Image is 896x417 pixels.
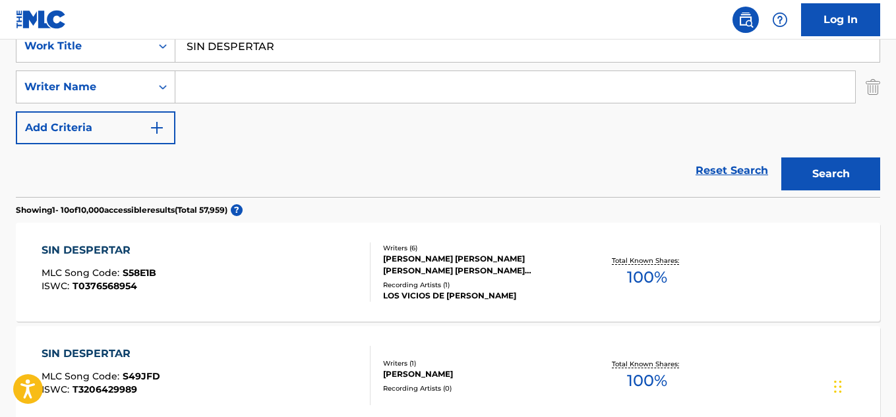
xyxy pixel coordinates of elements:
[383,368,576,380] div: [PERSON_NAME]
[16,30,880,197] form: Search Form
[16,204,227,216] p: Showing 1 - 10 of 10,000 accessible results (Total 57,959 )
[830,354,896,417] iframe: Chat Widget
[383,290,576,302] div: LOS VICIOS DE [PERSON_NAME]
[383,243,576,253] div: Writers ( 6 )
[16,223,880,321] a: SIN DESPERTARMLC Song Code:S58E1BISWC:T0376568954Writers (6)[PERSON_NAME] [PERSON_NAME] [PERSON_N...
[73,280,137,292] span: T0376568954
[24,38,143,54] div: Work Title
[834,367,842,406] div: Drag
[16,111,175,144] button: Add Criteria
[627,369,667,393] span: 100 %
[772,12,788,28] img: help
[801,3,880,36] a: Log In
[866,70,880,103] img: Delete Criterion
[123,370,160,382] span: S49JFD
[781,157,880,190] button: Search
[123,267,156,279] span: S58E1B
[42,383,73,395] span: ISWC :
[627,265,667,289] span: 100 %
[24,79,143,95] div: Writer Name
[149,120,165,136] img: 9d2ae6d4665cec9f34b9.svg
[42,267,123,279] span: MLC Song Code :
[383,383,576,393] div: Recording Artists ( 0 )
[16,10,67,29] img: MLC Logo
[42,280,73,292] span: ISWC :
[383,280,576,290] div: Recording Artists ( 1 )
[42,242,156,258] div: SIN DESPERTAR
[738,12,754,28] img: search
[73,383,137,395] span: T3206429989
[231,204,243,216] span: ?
[612,359,682,369] p: Total Known Shares:
[42,346,160,362] div: SIN DESPERTAR
[383,358,576,368] div: Writers ( 1 )
[732,7,759,33] a: Public Search
[383,253,576,277] div: [PERSON_NAME] [PERSON_NAME] [PERSON_NAME] [PERSON_NAME] [PERSON_NAME] [PERSON_NAME] [PERSON_NAME]...
[612,256,682,265] p: Total Known Shares:
[689,156,775,185] a: Reset Search
[42,370,123,382] span: MLC Song Code :
[767,7,793,33] div: Help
